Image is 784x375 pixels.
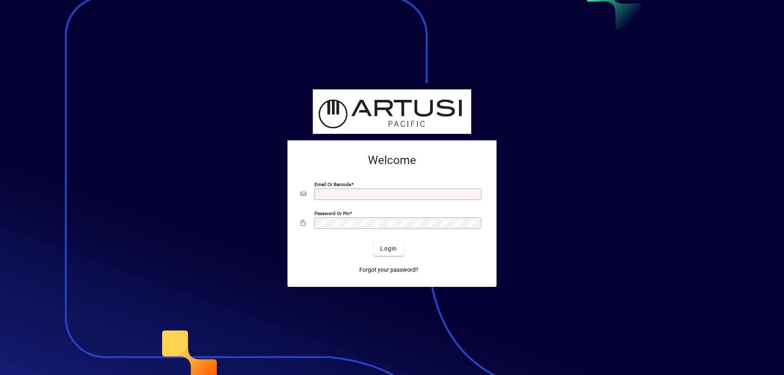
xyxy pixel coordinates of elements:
h2: Welcome [301,153,483,167]
mat-label: Password or Pin [314,211,350,216]
a: Forgot your password? [356,262,422,277]
span: Forgot your password? [359,266,419,274]
button: Login [374,241,403,256]
mat-label: Email or Barcode [314,182,351,187]
span: Login [380,244,397,253]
